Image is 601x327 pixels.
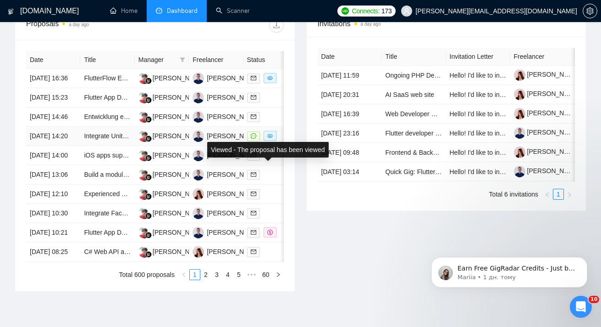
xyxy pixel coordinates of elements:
[201,270,211,280] a: 2
[212,270,222,280] a: 3
[382,85,446,104] td: AI SaaS web site
[489,189,538,200] li: Total 6 invitations
[583,4,597,18] button: setting
[589,296,599,303] span: 10
[80,127,134,146] td: Integrate Unity AR Experience exported as Android Library into Ionic Capacitor Project
[145,174,152,180] img: gigradar-bm.png
[84,132,329,140] a: Integrate Unity AR Experience exported as Android Library into Ionic Capacitor Project
[138,208,150,219] img: A
[267,75,273,81] span: eye
[318,48,382,66] th: Date
[514,69,525,81] img: c1eb1aLzts_tP9JX5LbxqjJwQpHNCS1JF6Ct7bsweilKEHZQcv14ito8FS6P0E9kWk
[80,146,134,165] td: iOS apps support (longterm)
[26,185,80,204] td: [DATE] 12:10
[244,269,259,280] li: Next 5 Pages
[207,112,259,122] div: [PERSON_NAME]
[207,247,259,257] div: [PERSON_NAME]
[193,209,259,216] a: MK[PERSON_NAME]
[244,269,259,280] span: •••
[153,169,205,180] div: [PERSON_NAME]
[84,229,229,236] a: Flutter App Development for Ride-Sharing Platform
[153,131,205,141] div: [PERSON_NAME]
[145,213,152,219] img: gigradar-bm.png
[251,230,256,235] span: mail
[193,151,259,158] a: MK[PERSON_NAME]
[119,269,175,280] li: Total 600 proposals
[26,51,80,69] th: Date
[514,127,525,139] img: c1hzU8OLLnWiiEgDChoglcY7OAxyNbTH65VKZ0PldAuLxMq-TiZqnRk3cDiArkvFHv
[514,147,525,158] img: c1eb1aLzts_tP9JX5LbxqjJwQpHNCS1JF6Ct7bsweilKEHZQcv14ito8FS6P0E9kWk
[207,169,259,180] div: [PERSON_NAME]
[542,189,553,200] li: Previous Page
[138,132,205,139] a: A[PERSON_NAME]
[26,18,155,33] div: Proposals
[318,66,382,85] td: [DATE] 11:59
[167,7,198,15] span: Dashboard
[138,92,150,103] img: A
[259,270,272,280] a: 60
[193,93,259,101] a: MK[PERSON_NAME]
[178,53,187,67] span: filter
[259,269,273,280] li: 60
[514,71,580,78] a: [PERSON_NAME]
[178,269,189,280] button: left
[193,188,204,200] img: DB
[583,7,597,15] span: setting
[153,247,205,257] div: [PERSON_NAME]
[567,192,572,197] span: right
[193,208,204,219] img: MK
[318,143,382,162] td: [DATE] 09:48
[382,124,446,143] td: Flutter developer for AI redesign app
[178,269,189,280] li: Previous Page
[193,170,259,178] a: MK[PERSON_NAME]
[145,251,152,258] img: gigradar-bm.png
[251,191,256,197] span: mail
[193,169,204,180] img: MK
[84,171,298,178] a: Build a modular asset library in blender (event decor / product visualization)
[193,113,259,120] a: MK[PERSON_NAME]
[342,7,349,15] img: upwork-logo.png
[382,162,446,181] td: Quick Gig: Flutter Flow App Backend/Function for Listings, Image Uploads, In-App Chat + Reviews.
[145,78,152,84] img: gigradar-bm.png
[318,162,382,181] td: [DATE] 03:14
[207,227,259,237] div: [PERSON_NAME]
[276,272,281,277] span: right
[193,228,259,236] a: MK[PERSON_NAME]
[189,51,243,69] th: Freelancer
[251,114,256,119] span: mail
[207,92,259,102] div: [PERSON_NAME]
[207,73,259,83] div: [PERSON_NAME]
[542,189,553,200] button: left
[247,55,285,65] span: Status
[110,7,138,15] a: homeHome
[189,269,200,280] li: 1
[80,223,134,242] td: Flutter App Development for Ride-Sharing Platform
[80,165,134,185] td: Build a modular asset library in blender (event decor / product visualization)
[386,72,516,79] a: Ongoing PHP Developer for Backend Support
[80,242,134,262] td: C# Web API and Kafka Developer
[84,74,238,82] a: FlutterFlow Expert Needed for App Conversion Project
[138,113,205,120] a: A[PERSON_NAME]
[510,48,574,66] th: Freelancer
[80,69,134,88] td: FlutterFlow Expert Needed for App Conversion Project
[153,208,205,218] div: [PERSON_NAME]
[564,189,575,200] li: Next Page
[386,91,435,98] a: AI SaaS web site
[564,189,575,200] button: right
[138,55,176,65] span: Manager
[153,189,205,199] div: [PERSON_NAME]
[156,7,162,14] span: dashboard
[222,269,233,280] li: 4
[138,248,205,255] a: A[PERSON_NAME]
[193,132,259,139] a: MK[PERSON_NAME]
[138,130,150,142] img: A
[382,66,446,85] td: Ongoing PHP Developer for Backend Support
[361,22,381,27] time: a day ago
[80,185,134,204] td: Experienced C#/.NET Backend Developer for API Development
[145,193,152,200] img: gigradar-bm.png
[84,152,165,159] a: iOS apps support (longterm)
[545,192,550,197] span: left
[514,90,580,97] a: [PERSON_NAME]
[138,170,205,178] a: A[PERSON_NAME]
